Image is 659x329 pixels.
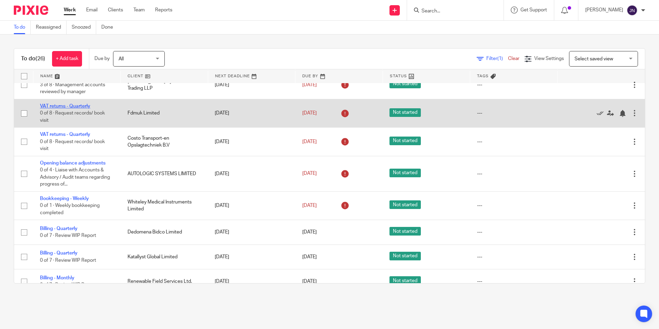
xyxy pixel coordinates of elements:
[477,81,551,88] div: ---
[121,71,208,99] td: [PERSON_NAME] Systematic Trading LLP
[389,80,421,88] span: Not started
[477,278,551,285] div: ---
[101,21,118,34] a: Done
[302,203,317,208] span: [DATE]
[208,128,295,156] td: [DATE]
[208,245,295,269] td: [DATE]
[508,56,519,61] a: Clear
[64,7,76,13] a: Work
[36,56,45,61] span: (26)
[208,220,295,245] td: [DATE]
[302,171,317,176] span: [DATE]
[597,110,607,117] a: Mark as done
[389,252,421,260] span: Not started
[520,8,547,12] span: Get Support
[40,161,105,166] a: Opening balance adjustments
[121,191,208,220] td: Whiteley Medical Instruments Limited
[14,6,48,15] img: Pixie
[477,138,551,145] div: ---
[155,7,172,13] a: Reports
[14,21,31,34] a: To do
[40,251,78,256] a: Billing - Quarterly
[40,258,96,263] span: 0 of 7 · Review WIP Report
[40,282,96,287] span: 0 of 7 · Review WIP Report
[40,233,96,238] span: 0 of 7 · Review WIP Report
[477,253,551,260] div: ---
[477,229,551,236] div: ---
[121,269,208,294] td: Renewable Field Services Ltd.
[208,191,295,220] td: [DATE]
[21,55,45,62] h1: To do
[208,99,295,127] td: [DATE]
[208,269,295,294] td: [DATE]
[477,202,551,209] div: ---
[302,279,317,284] span: [DATE]
[486,56,508,61] span: Filter
[208,71,295,99] td: [DATE]
[477,74,489,78] span: Tags
[208,156,295,191] td: [DATE]
[477,170,551,177] div: ---
[302,82,317,87] span: [DATE]
[40,196,89,201] a: Bookkeeping - Weekly
[627,5,638,16] img: svg%3E
[133,7,145,13] a: Team
[585,7,623,13] p: [PERSON_NAME]
[40,203,100,215] span: 0 of 1 · Weekly bookkeeping completed
[302,255,317,259] span: [DATE]
[389,108,421,117] span: Not started
[108,7,123,13] a: Clients
[121,220,208,245] td: Dedomena Bidco Limited
[40,226,78,231] a: Billing - Quarterly
[421,8,483,14] input: Search
[121,99,208,127] td: Fdmuk Limited
[86,7,98,13] a: Email
[389,169,421,177] span: Not started
[94,55,110,62] p: Due by
[121,128,208,156] td: Costo Transport-en Opslagtechniek B.V
[389,200,421,209] span: Not started
[121,245,208,269] td: Katallyst Global Limited
[302,230,317,235] span: [DATE]
[121,156,208,191] td: AUTOLOGIC SYSTEMS LIMITED
[575,57,613,61] span: Select saved view
[389,276,421,285] span: Not started
[302,139,317,144] span: [DATE]
[40,276,74,280] a: Billing - Monthly
[389,137,421,145] span: Not started
[389,227,421,236] span: Not started
[40,111,105,123] span: 0 of 8 · Request records/ book visit
[36,21,67,34] a: Reassigned
[40,139,105,151] span: 0 of 8 · Request records/ book visit
[40,168,110,187] span: 0 of 4 · Liaise with Accounts & Advisory / Audit teams regarding progress of...
[534,56,564,61] span: View Settings
[52,51,82,67] a: + Add task
[477,110,551,117] div: ---
[40,104,90,109] a: VAT returns - Quarterly
[497,56,503,61] span: (1)
[40,132,90,137] a: VAT returns - Quarterly
[119,57,124,61] span: All
[72,21,96,34] a: Snoozed
[302,111,317,116] span: [DATE]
